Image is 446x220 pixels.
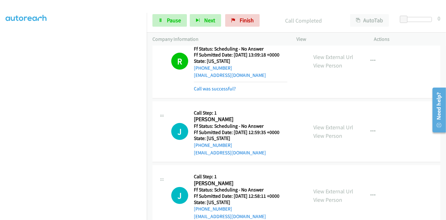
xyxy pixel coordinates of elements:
div: The call is yet to be attempted [171,187,188,204]
a: View Person [313,196,342,203]
p: View [296,35,363,43]
a: View Person [313,62,342,69]
a: Finish [225,14,260,27]
h1: J [171,187,188,204]
div: The call is yet to be attempted [171,123,188,140]
a: [EMAIL_ADDRESS][DOMAIN_NAME] [194,150,266,156]
a: [EMAIL_ADDRESS][DOMAIN_NAME] [194,213,266,219]
a: [PHONE_NUMBER] [194,206,232,212]
a: Pause [152,14,187,27]
h5: Ff Submitted Date: [DATE] 13:09:18 +0000 [194,52,287,58]
div: 0 [438,14,440,23]
a: [PHONE_NUMBER] [194,65,232,71]
iframe: Resource Center [428,85,446,135]
div: Delay between calls (in seconds) [403,17,432,22]
a: [EMAIL_ADDRESS][DOMAIN_NAME] [194,72,266,78]
span: Finish [240,17,254,24]
h1: J [171,123,188,140]
a: View External Url [313,124,353,131]
p: Actions [374,35,441,43]
h5: State: [US_STATE] [194,58,287,64]
a: View Person [313,132,342,139]
p: Call Completed [268,16,339,25]
h5: State: [US_STATE] [194,135,287,142]
h1: R [171,53,188,70]
h5: Ff Status: Scheduling - No Answer [194,46,287,52]
h2: [PERSON_NAME] [194,180,287,187]
button: AutoTab [350,14,389,27]
h5: Call Step: 1 [194,110,287,116]
h5: State: [US_STATE] [194,199,287,206]
span: Next [204,17,215,24]
a: [PHONE_NUMBER] [194,142,232,148]
a: Call was successful? [194,86,236,92]
h5: Ff Submitted Date: [DATE] 12:59:35 +0000 [194,129,287,136]
button: Next [190,14,221,27]
a: View External Url [313,53,353,61]
h5: Ff Status: Scheduling - No Answer [194,123,287,129]
a: View External Url [313,188,353,195]
h2: [PERSON_NAME] [194,116,287,123]
p: Company Information [152,35,285,43]
h5: Ff Submitted Date: [DATE] 12:58:11 +0000 [194,193,287,199]
h5: Call Step: 1 [194,174,287,180]
h5: Ff Status: Scheduling - No Answer [194,187,287,193]
span: Pause [167,17,181,24]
